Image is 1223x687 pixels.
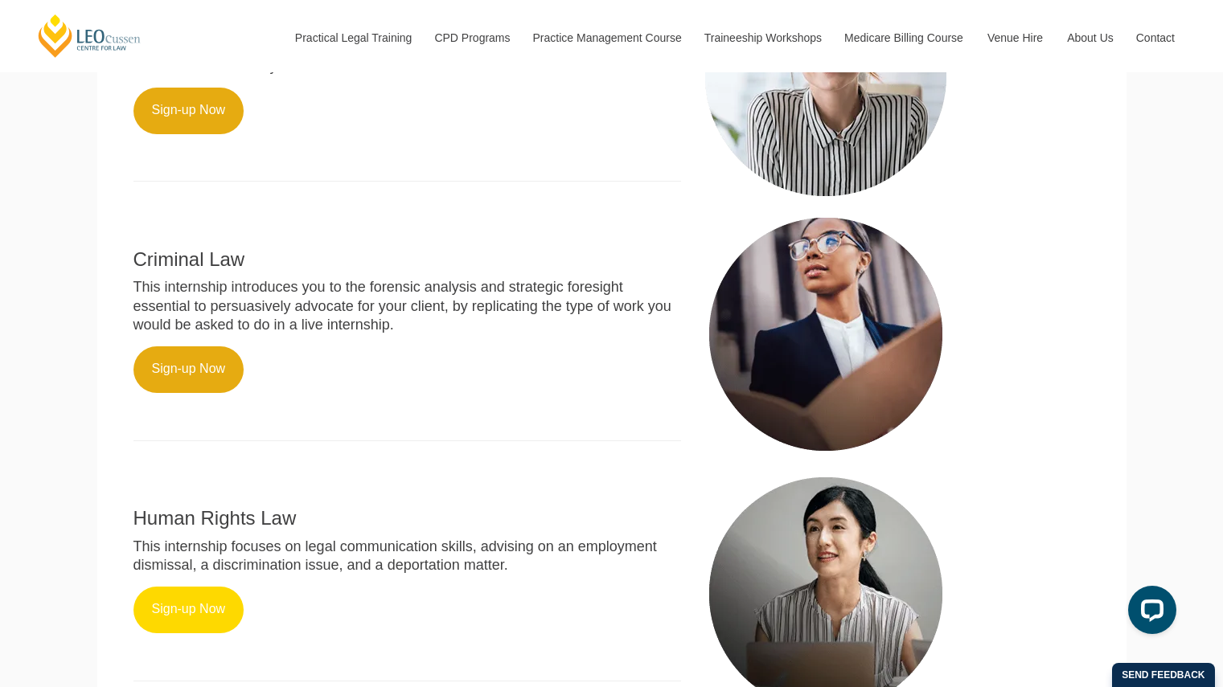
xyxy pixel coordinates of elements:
a: Venue Hire [975,3,1055,72]
h2: Human Rights Law [133,508,682,529]
p: This internship focuses on legal communication skills, advising on an employment dismissal, a dis... [133,538,682,575]
a: Practical Legal Training [283,3,423,72]
a: Sign-up Now [133,88,244,134]
h2: Criminal Law [133,249,682,270]
a: Sign-up Now [133,587,244,633]
iframe: LiveChat chat widget [1115,579,1183,647]
p: This internship introduces you to the forensic analysis and strategic foresight essential to pers... [133,278,682,334]
a: [PERSON_NAME] Centre for Law [36,13,143,59]
a: Traineeship Workshops [692,3,832,72]
a: Contact [1124,3,1187,72]
a: Practice Management Course [521,3,692,72]
a: Medicare Billing Course [832,3,975,72]
a: Sign-up Now [133,346,244,393]
a: About Us [1055,3,1124,72]
a: CPD Programs [422,3,520,72]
